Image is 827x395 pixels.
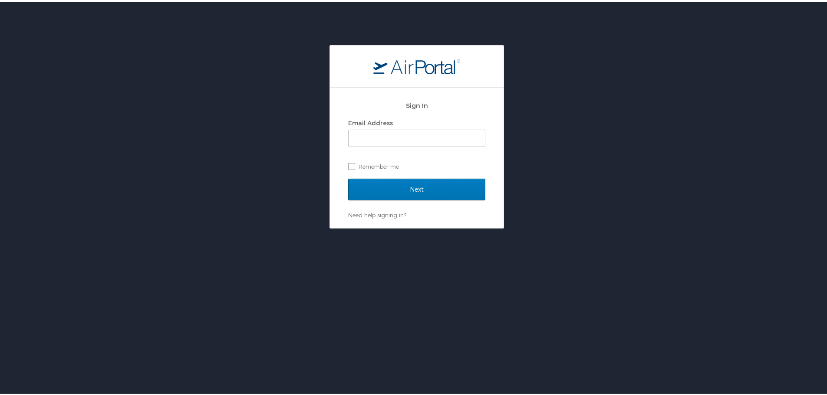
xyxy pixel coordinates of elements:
label: Remember me [348,158,485,171]
img: logo [373,57,460,72]
a: Need help signing in? [348,210,406,217]
h2: Sign In [348,99,485,109]
label: Email Address [348,118,393,125]
input: Next [348,177,485,199]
